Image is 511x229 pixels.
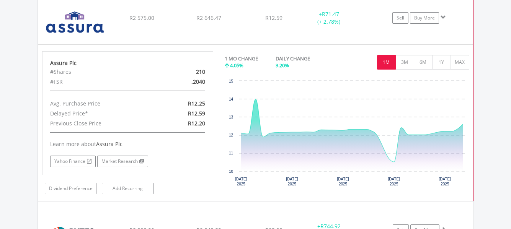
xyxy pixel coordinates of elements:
span: R12.59 [265,14,282,21]
span: R2 646.47 [196,14,221,21]
text: 15 [229,79,233,83]
text: [DATE] 2025 [337,177,349,186]
div: + (+ 2.78%) [300,10,358,26]
button: 3M [395,55,414,70]
a: Market Research [97,156,148,167]
text: [DATE] 2025 [439,177,451,186]
text: 11 [229,151,233,155]
div: #FSR [44,77,155,87]
div: 210 [155,67,211,77]
span: Assura Plc [96,140,122,148]
button: MAX [451,55,469,70]
svg: Interactive chart [225,77,469,192]
button: 1Y [432,55,451,70]
a: Add Recurring [102,183,153,194]
text: 13 [229,115,233,119]
text: [DATE] 2025 [388,177,400,186]
text: 14 [229,97,233,101]
div: Previous Close Price [44,119,155,128]
div: Delayed Price* [44,109,155,119]
div: 1 MO CHANGE [225,55,258,62]
img: EQU.ZA.AHR.png [42,2,108,42]
a: Yahoo Finance [50,156,96,167]
span: R12.25 [188,100,205,107]
div: .2040 [155,77,211,87]
span: 3.20% [276,62,289,69]
div: Learn more about [50,140,206,148]
a: Buy More [410,12,439,24]
text: 10 [229,169,233,174]
button: 6M [414,55,433,70]
span: 4.05% [230,62,243,69]
text: [DATE] 2025 [235,177,247,186]
a: Sell [392,12,408,24]
span: R12.20 [188,120,205,127]
a: Dividend Preference [45,183,96,194]
div: Avg. Purchase Price [44,99,155,109]
div: #Shares [44,67,155,77]
button: 1M [377,55,396,70]
span: R2 575.00 [129,14,154,21]
span: R71.47 [322,10,339,18]
span: R12.59 [188,110,205,117]
text: [DATE] 2025 [286,177,298,186]
div: Chart. Highcharts interactive chart. [225,77,469,192]
text: 12 [229,133,233,137]
div: Assura Plc [50,59,206,67]
div: DAILY CHANGE [276,55,337,62]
